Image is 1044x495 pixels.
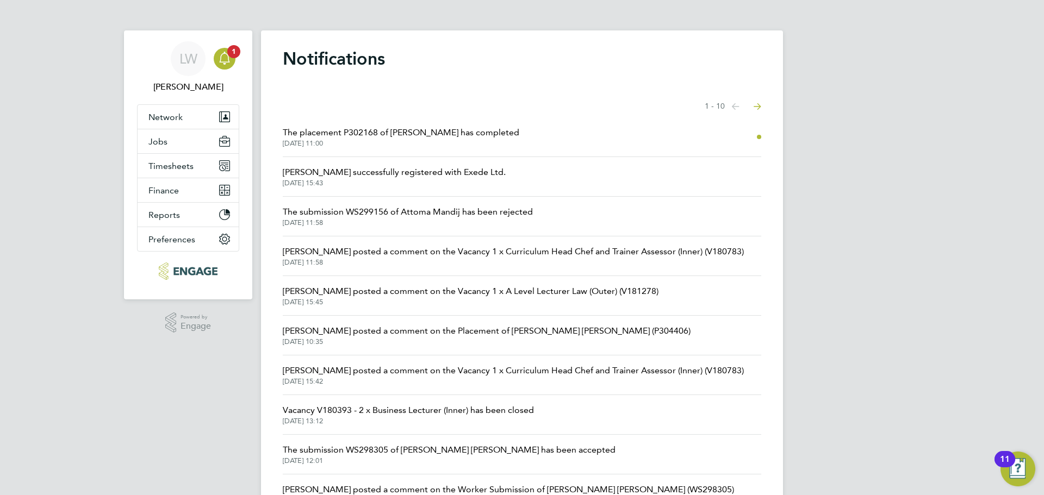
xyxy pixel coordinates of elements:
[283,443,616,456] span: The submission WS298305 of [PERSON_NAME] [PERSON_NAME] has been accepted
[705,101,725,112] span: 1 - 10
[138,227,239,251] button: Preferences
[283,324,691,337] span: [PERSON_NAME] posted a comment on the Placement of [PERSON_NAME] [PERSON_NAME] (P304406)
[138,129,239,153] button: Jobs
[283,218,533,227] span: [DATE] 11:58
[283,324,691,346] a: [PERSON_NAME] posted a comment on the Placement of [PERSON_NAME] [PERSON_NAME] (P304406)[DATE] 10:35
[283,166,506,179] span: [PERSON_NAME] successfully registered with Exede Ltd.
[283,245,744,267] a: [PERSON_NAME] posted a comment on the Vacancy 1 x Curriculum Head Chef and Trainer Assessor (Inne...
[283,364,744,377] span: [PERSON_NAME] posted a comment on the Vacancy 1 x Curriculum Head Chef and Trainer Assessor (Inne...
[283,166,506,187] a: [PERSON_NAME] successfully registered with Exede Ltd.[DATE] 15:43
[283,456,616,465] span: [DATE] 12:01
[283,285,658,298] span: [PERSON_NAME] posted a comment on the Vacancy 1 x A Level Lecturer Law (Outer) (V181278)
[138,178,239,202] button: Finance
[148,136,167,147] span: Jobs
[159,262,217,280] img: xede-logo-retina.png
[283,285,658,306] a: [PERSON_NAME] posted a comment on the Vacancy 1 x A Level Lecturer Law (Outer) (V181278)[DATE] 15:45
[137,41,239,93] a: LW[PERSON_NAME]
[181,322,211,331] span: Engage
[283,245,744,258] span: [PERSON_NAME] posted a comment on the Vacancy 1 x Curriculum Head Chef and Trainer Assessor (Inne...
[227,45,240,58] span: 1
[283,126,519,148] a: The placement P302168 of [PERSON_NAME] has completed[DATE] 11:00
[148,234,195,245] span: Preferences
[165,312,212,333] a: Powered byEngage
[283,205,533,218] span: The submission WS299156 of Attoma Mandij has been rejected
[137,262,239,280] a: Go to home page
[214,41,235,76] a: 1
[137,80,239,93] span: Louis Warner
[181,312,211,322] span: Powered by
[283,377,744,386] span: [DATE] 15:42
[283,337,691,346] span: [DATE] 10:35
[283,179,506,187] span: [DATE] 15:43
[1000,459,1010,473] div: 11
[138,105,239,129] button: Network
[138,154,239,178] button: Timesheets
[283,404,534,417] span: Vacancy V180393 - 2 x Business Lecturer (Inner) has been closed
[283,364,744,386] a: [PERSON_NAME] posted a comment on the Vacancy 1 x Curriculum Head Chef and Trainer Assessor (Inne...
[179,52,197,66] span: LW
[283,126,519,139] span: The placement P302168 of [PERSON_NAME] has completed
[283,205,533,227] a: The submission WS299156 of Attoma Mandij has been rejected[DATE] 11:58
[124,30,252,299] nav: Main navigation
[283,443,616,465] a: The submission WS298305 of [PERSON_NAME] [PERSON_NAME] has been accepted[DATE] 12:01
[283,48,761,70] h1: Notifications
[148,161,194,171] span: Timesheets
[148,112,183,122] span: Network
[283,298,658,306] span: [DATE] 15:45
[138,203,239,227] button: Reports
[148,185,179,196] span: Finance
[283,139,519,148] span: [DATE] 11:00
[148,210,180,220] span: Reports
[1000,452,1035,486] button: Open Resource Center, 11 new notifications
[705,96,761,117] nav: Select page of notifications list
[283,417,534,425] span: [DATE] 13:12
[283,258,744,267] span: [DATE] 11:58
[283,404,534,425] a: Vacancy V180393 - 2 x Business Lecturer (Inner) has been closed[DATE] 13:12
